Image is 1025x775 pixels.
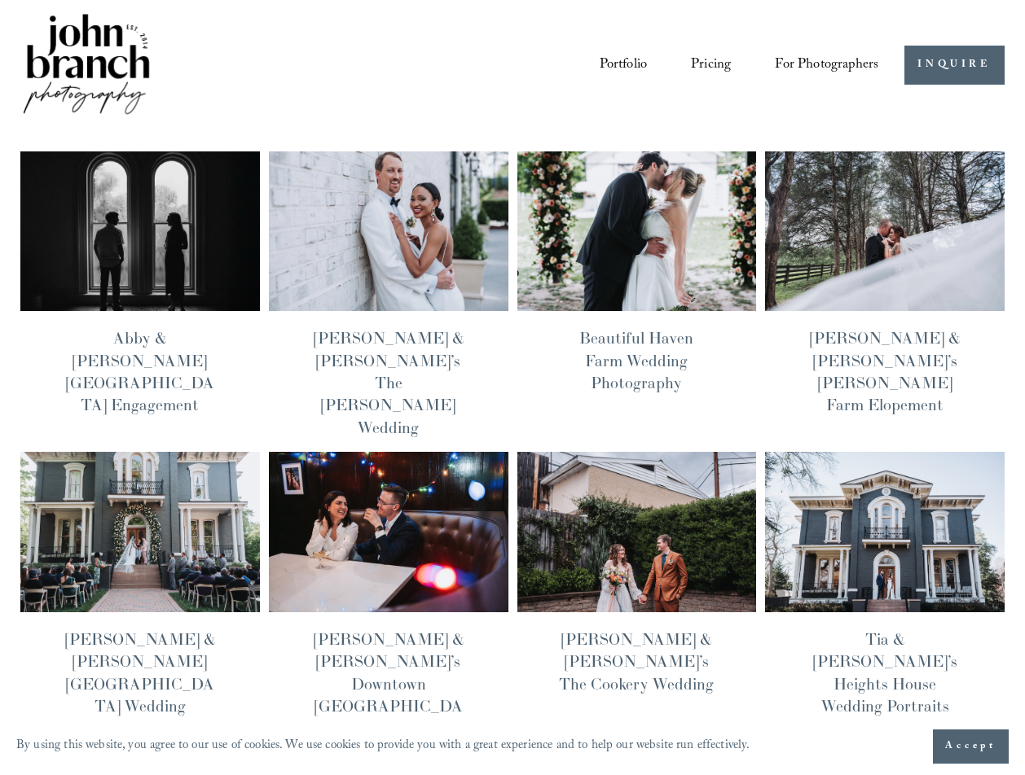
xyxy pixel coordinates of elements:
[267,151,509,313] img: Bella &amp; Mike’s The Maxwell Raleigh Wedding
[65,629,215,716] a: [PERSON_NAME] & [PERSON_NAME][GEOGRAPHIC_DATA] Wedding
[267,451,509,613] img: Lorena &amp; Tom’s Downtown Durham Engagement
[904,46,1005,85] a: INQUIRE
[16,734,750,759] p: By using this website, you agree to our use of cookies. We use cookies to provide you with a grea...
[775,50,878,80] a: folder dropdown
[691,50,731,80] a: Pricing
[600,50,648,80] a: Portfolio
[66,328,214,414] a: Abby & [PERSON_NAME][GEOGRAPHIC_DATA] Engagement
[945,738,996,755] span: Accept
[516,151,758,313] img: Beautiful Haven Farm Wedding Photography
[20,151,262,313] img: Abby &amp; Reed’s Heights House Hotel Engagement
[933,729,1009,764] button: Accept
[516,451,758,613] img: Jacqueline &amp; Timo’s The Cookery Wedding
[764,451,1006,613] img: Tia &amp; Obinna’s Heights House Wedding Portraits
[579,328,693,392] a: Beautiful Haven Farm Wedding Photography
[20,11,152,120] img: John Branch IV Photography
[810,328,960,414] a: [PERSON_NAME] & [PERSON_NAME]’s [PERSON_NAME] Farm Elopement
[559,629,714,694] a: [PERSON_NAME] & [PERSON_NAME]’s The Cookery Wedding
[20,451,262,613] img: Chantel &amp; James’ Heights House Hotel Wedding
[314,328,464,437] a: [PERSON_NAME] & [PERSON_NAME]’s The [PERSON_NAME] Wedding
[314,629,464,738] a: [PERSON_NAME] & [PERSON_NAME]’s Downtown [GEOGRAPHIC_DATA] Engagement
[775,52,878,79] span: For Photographers
[813,629,957,716] a: Tia & [PERSON_NAME]’s Heights House Wedding Portraits
[764,151,1006,313] img: Stephania &amp; Mark’s Gentry Farm Elopement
